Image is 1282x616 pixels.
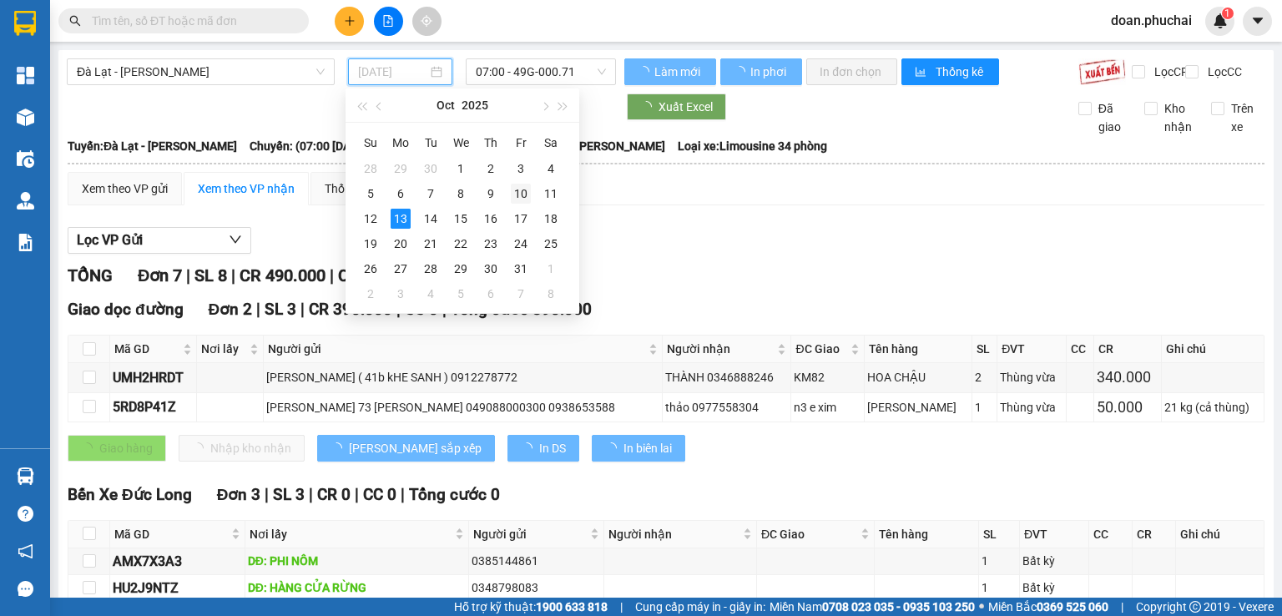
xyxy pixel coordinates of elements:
div: 29 [391,159,411,179]
img: solution-icon [17,234,34,251]
td: 2025-11-03 [386,281,416,306]
button: In phơi [720,58,802,85]
span: ĐC Giao [761,525,856,543]
div: 0348798083 [472,578,601,597]
td: 2025-10-30 [476,256,506,281]
th: Su [356,129,386,156]
span: bar-chart [915,66,929,79]
div: 26 [361,259,381,279]
span: Cung cấp máy in - giấy in: [635,598,765,616]
td: 2025-10-18 [536,206,566,231]
div: HOA CHẬU [867,368,968,386]
div: 6 [481,284,501,304]
th: Th [476,129,506,156]
td: 2025-10-01 [446,156,476,181]
span: Tổng cước 0 [409,485,500,504]
td: 2025-09-28 [356,156,386,181]
span: message [18,581,33,597]
td: 2025-10-14 [416,206,446,231]
img: icon-new-feature [1213,13,1228,28]
button: caret-down [1243,7,1272,36]
span: loading [521,442,539,454]
div: 16 [481,209,501,229]
span: Lọc CR [1148,63,1191,81]
span: loading [605,442,623,454]
div: HU2J9NTZ [113,578,242,598]
div: UMH2HRDT [113,367,194,388]
div: 28 [421,259,441,279]
div: 8 [541,284,561,304]
td: 2025-10-23 [476,231,506,256]
th: SL [979,521,1020,548]
td: HU2J9NTZ [110,575,245,602]
button: Xuất Excel [627,93,726,120]
span: Thống kê [936,63,986,81]
div: 0385144861 [472,552,601,570]
th: CC [1089,521,1133,548]
div: 30 [421,159,441,179]
td: 2025-10-11 [536,181,566,206]
sup: 1 [1222,8,1234,19]
img: logo-vxr [14,11,36,36]
div: 3 [511,159,531,179]
span: loading [640,101,659,113]
div: [PERSON_NAME] ( 41b kHE SANH ) 0912278772 [266,368,660,386]
td: 2025-10-28 [416,256,446,281]
span: | [620,598,623,616]
td: 2025-10-26 [356,256,386,281]
div: AMX7X3A3 [113,551,242,572]
b: Tuyến: Đà Lạt - [PERSON_NAME] [68,139,237,153]
span: | [1121,598,1123,616]
div: [PERSON_NAME] 73 [PERSON_NAME] 049088000300 0938653588 [266,398,660,417]
td: 2025-10-06 [386,181,416,206]
th: Ghi chú [1176,521,1264,548]
div: 1 [982,552,1017,570]
span: Hỗ trợ kỹ thuật: [454,598,608,616]
button: aim [412,7,442,36]
span: Người gửi [473,525,587,543]
td: 2025-11-05 [446,281,476,306]
span: copyright [1189,601,1201,613]
th: Tên hàng [875,521,980,548]
td: 2025-10-07 [416,181,446,206]
span: caret-down [1250,13,1265,28]
div: 21 kg (cả thùng) [1164,398,1261,417]
td: 2025-10-15 [446,206,476,231]
div: [PERSON_NAME] [867,398,968,417]
div: 1 [541,259,561,279]
div: 28 [361,159,381,179]
td: 5RD8P41Z [110,393,197,422]
strong: 1900 633 818 [536,600,608,613]
span: | [401,485,405,504]
th: Tu [416,129,446,156]
div: 50.000 [1097,396,1158,419]
img: warehouse-icon [17,150,34,168]
td: 2025-11-06 [476,281,506,306]
span: ⚪️ [979,603,984,610]
span: In biên lai [623,439,672,457]
span: | [300,300,305,319]
span: In phơi [750,63,789,81]
th: CR [1133,521,1176,548]
span: Bến Xe Đức Long [68,485,192,504]
div: 25 [541,234,561,254]
div: 4 [421,284,441,304]
span: loading [734,66,748,78]
td: 2025-10-02 [476,156,506,181]
span: SL 3 [273,485,305,504]
span: Trên xe [1224,99,1265,136]
th: ĐVT [1020,521,1089,548]
span: Đà Lạt - Gia Lai [77,59,325,84]
div: 8 [451,184,471,204]
input: Tìm tên, số ĐT hoặc mã đơn [92,12,289,30]
div: Thùng vừa [1000,368,1063,386]
span: Đã giao [1092,99,1133,136]
span: plus [344,15,356,27]
div: 10 [511,184,531,204]
span: Đơn 7 [138,265,182,285]
div: THÀNH 0346888246 [665,368,788,386]
span: 1 [1224,8,1230,19]
img: warehouse-icon [17,109,34,126]
div: 340.000 [1097,366,1158,389]
span: Người nhận [667,340,774,358]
